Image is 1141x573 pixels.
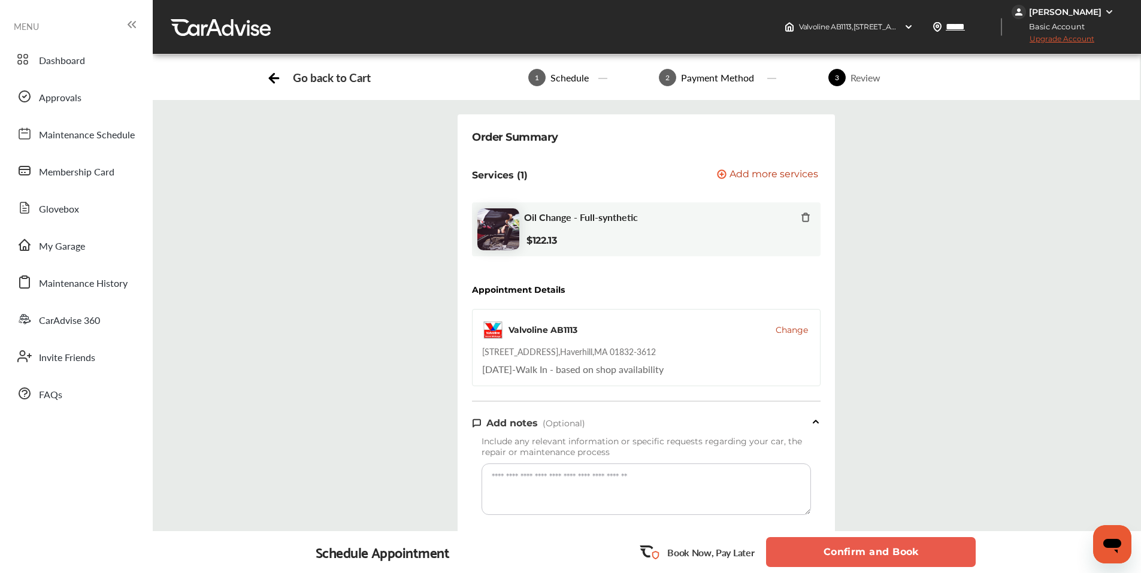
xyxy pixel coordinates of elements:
span: [DATE] [482,362,512,376]
div: [PERSON_NAME] [1029,7,1101,17]
span: (Optional) [543,418,585,429]
span: 2 [659,69,676,86]
span: Oil Change - Full-synthetic [524,211,638,223]
a: Maintenance Schedule [11,118,141,149]
span: Add notes [486,417,538,429]
div: Order Summary [472,129,558,145]
img: location_vector.a44bc228.svg [933,22,942,32]
span: Maintenance History [39,276,128,292]
img: header-home-logo.8d720a4f.svg [785,22,794,32]
div: Appointment Details [472,285,565,295]
a: Invite Friends [11,341,141,372]
a: Membership Card [11,155,141,186]
span: Membership Card [39,165,114,180]
span: Include any relevant information or specific requests regarding your car, the repair or maintenan... [482,436,802,457]
a: Dashboard [11,44,141,75]
img: oil-change-thumb.jpg [477,208,519,250]
a: Maintenance History [11,266,141,298]
img: header-divider.bc55588e.svg [1001,18,1002,36]
a: Glovebox [11,192,141,223]
div: Schedule Appointment [316,544,450,560]
span: Approvals [39,90,81,106]
a: My Garage [11,229,141,260]
div: Review [846,71,885,84]
span: FAQs [39,387,62,403]
img: jVpblrzwTbfkPYzPPzSLxeg0AAAAASUVORK5CYII= [1012,5,1026,19]
span: Add more services [730,169,818,181]
span: 3 [828,69,846,86]
span: - [512,362,516,376]
span: Valvoline AB1113 , [STREET_ADDRESS] Haverhill , MA 01832-3612 [799,22,1006,31]
div: Valvoline AB1113 [509,324,577,336]
span: 1 [528,69,546,86]
a: Approvals [11,81,141,112]
span: Glovebox [39,202,79,217]
span: Maintenance Schedule [39,128,135,143]
span: MENU [14,22,39,31]
div: Schedule [546,71,594,84]
b: $122.13 [526,235,557,246]
div: Payment Method [676,71,759,84]
button: Change [776,324,808,336]
a: CarAdvise 360 [11,304,141,335]
img: header-down-arrow.9dd2ce7d.svg [904,22,913,32]
span: My Garage [39,239,85,254]
span: Dashboard [39,53,85,69]
a: FAQs [11,378,141,409]
span: Upgrade Account [1012,34,1094,49]
p: Services (1) [472,169,528,181]
div: Walk In - based on shop availability [482,362,664,376]
span: Basic Account [1013,20,1094,33]
span: CarAdvise 360 [39,313,100,329]
span: Invite Friends [39,350,95,366]
img: note-icon.db9493fa.svg [472,418,482,428]
div: [STREET_ADDRESS] , Haverhill , MA 01832-3612 [482,345,656,357]
img: WGsFRI8htEPBVLJbROoPRyZpYNWhNONpIPPETTm6eUC0GeLEiAAAAAElFTkSuQmCC [1104,7,1114,17]
img: logo-valvoline.png [482,319,504,341]
a: Add more services [717,169,821,181]
button: Add more services [717,169,818,181]
p: Book Now, Pay Later [667,545,754,559]
button: Confirm and Book [766,537,976,567]
iframe: Button to launch messaging window [1093,525,1131,563]
div: Go back to Cart [293,71,370,84]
